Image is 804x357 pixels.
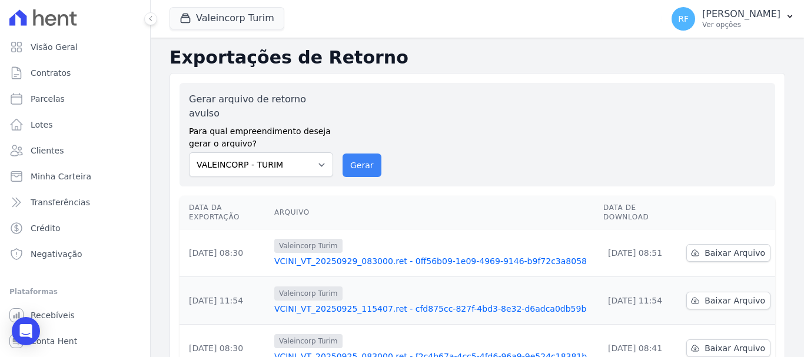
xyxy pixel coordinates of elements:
a: Negativação [5,242,145,266]
span: Minha Carteira [31,171,91,182]
td: [DATE] 08:30 [180,229,270,277]
span: Transferências [31,196,90,208]
a: VCINI_VT_20250929_083000.ret - 0ff56b09-1e09-4969-9146-b9f72c3a8058 [274,255,594,267]
a: Baixar Arquivo [686,244,770,262]
th: Arquivo [270,196,599,229]
a: VCINI_VT_20250925_115407.ret - cfd875cc-827f-4bd3-8e32-d6adca0db59b [274,303,594,315]
span: Contratos [31,67,71,79]
th: Data de Download [599,196,682,229]
a: Contratos [5,61,145,85]
th: Data da Exportação [180,196,270,229]
button: Valeincorp Turim [170,7,284,29]
span: Visão Geral [31,41,78,53]
span: Valeincorp Turim [274,286,343,301]
span: Lotes [31,119,53,131]
a: Crédito [5,216,145,240]
span: Crédito [31,222,61,234]
td: [DATE] 11:54 [180,277,270,325]
a: Lotes [5,113,145,136]
div: Plataformas [9,285,141,299]
a: Baixar Arquivo [686,339,770,357]
a: Clientes [5,139,145,162]
p: Ver opções [702,20,780,29]
span: Clientes [31,145,64,156]
a: Recebíveis [5,303,145,327]
span: Baixar Arquivo [705,247,765,259]
a: Conta Hent [5,329,145,353]
span: Recebíveis [31,309,75,321]
span: Baixar Arquivo [705,342,765,354]
td: [DATE] 08:51 [599,229,682,277]
button: Gerar [343,154,381,177]
label: Para qual empreendimento deseja gerar o arquivo? [189,121,333,150]
span: Conta Hent [31,335,77,347]
span: Baixar Arquivo [705,295,765,306]
div: Open Intercom Messenger [12,317,40,345]
a: Baixar Arquivo [686,292,770,309]
span: Valeincorp Turim [274,334,343,348]
span: Valeincorp Turim [274,239,343,253]
p: [PERSON_NAME] [702,8,780,20]
button: RF [PERSON_NAME] Ver opções [662,2,804,35]
h2: Exportações de Retorno [170,47,785,68]
span: Negativação [31,248,82,260]
a: Transferências [5,191,145,214]
a: Parcelas [5,87,145,111]
span: RF [678,15,689,23]
span: Parcelas [31,93,65,105]
td: [DATE] 11:54 [599,277,682,325]
a: Minha Carteira [5,165,145,188]
a: Visão Geral [5,35,145,59]
label: Gerar arquivo de retorno avulso [189,92,333,121]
